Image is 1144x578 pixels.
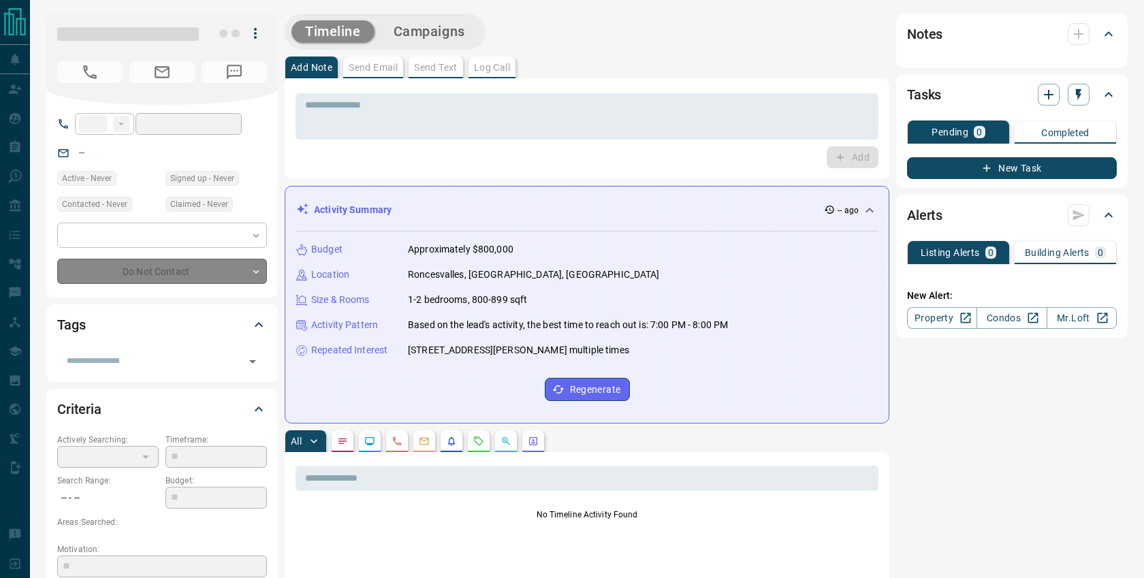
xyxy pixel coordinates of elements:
[907,307,977,329] a: Property
[311,343,387,357] p: Repeated Interest
[57,314,85,336] h2: Tags
[545,378,630,401] button: Regenerate
[907,199,1117,231] div: Alerts
[932,127,968,137] p: Pending
[408,242,513,257] p: Approximately $800,000
[408,318,728,332] p: Based on the lead's activity, the best time to reach out is: 7:00 PM - 8:00 PM
[446,436,457,447] svg: Listing Alerts
[907,204,942,226] h2: Alerts
[976,127,982,137] p: 0
[62,197,127,211] span: Contacted - Never
[392,436,402,447] svg: Calls
[57,308,267,341] div: Tags
[907,23,942,45] h2: Notes
[243,352,262,371] button: Open
[57,61,123,83] span: No Number
[921,248,980,257] p: Listing Alerts
[419,436,430,447] svg: Emails
[57,516,267,528] p: Areas Searched:
[907,78,1117,111] div: Tasks
[907,84,941,106] h2: Tasks
[1098,248,1103,257] p: 0
[1047,307,1117,329] a: Mr.Loft
[57,259,267,284] div: Do Not Contact
[57,393,267,426] div: Criteria
[296,509,878,521] p: No Timeline Activity Found
[129,61,195,83] span: No Email
[170,197,228,211] span: Claimed - Never
[988,248,994,257] p: 0
[291,436,302,446] p: All
[57,487,159,509] p: -- - --
[1041,128,1090,138] p: Completed
[1025,248,1090,257] p: Building Alerts
[314,203,392,217] p: Activity Summary
[57,434,159,446] p: Actively Searching:
[57,398,101,420] h2: Criteria
[311,268,349,282] p: Location
[907,157,1117,179] button: New Task
[408,343,629,357] p: [STREET_ADDRESS][PERSON_NAME] multiple times
[364,436,375,447] svg: Lead Browsing Activity
[291,20,375,43] button: Timeline
[976,307,1047,329] a: Condos
[408,268,660,282] p: Roncesvalles, [GEOGRAPHIC_DATA], [GEOGRAPHIC_DATA]
[311,242,343,257] p: Budget
[57,543,267,556] p: Motivation:
[528,436,539,447] svg: Agent Actions
[170,172,234,185] span: Signed up - Never
[62,172,112,185] span: Active - Never
[291,63,332,72] p: Add Note
[380,20,479,43] button: Campaigns
[907,289,1117,303] p: New Alert:
[165,434,267,446] p: Timeframe:
[408,293,527,307] p: 1-2 bedrooms, 800-899 sqft
[500,436,511,447] svg: Opportunities
[337,436,348,447] svg: Notes
[202,61,267,83] span: No Number
[296,197,878,223] div: Activity Summary-- ago
[311,293,370,307] p: Size & Rooms
[473,436,484,447] svg: Requests
[838,204,859,216] p: -- ago
[165,475,267,487] p: Budget:
[79,147,84,158] a: --
[57,475,159,487] p: Search Range:
[907,18,1117,50] div: Notes
[311,318,378,332] p: Activity Pattern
